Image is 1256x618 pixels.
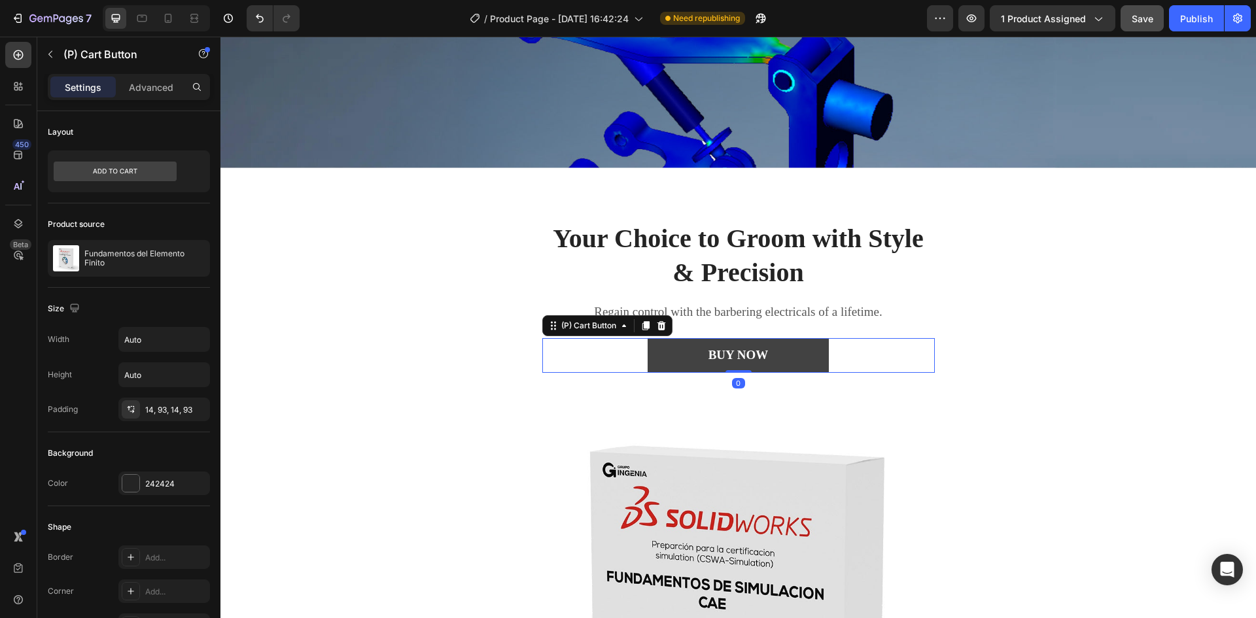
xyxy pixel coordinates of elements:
[48,300,82,318] div: Size
[12,139,31,150] div: 450
[1121,5,1164,31] button: Save
[484,12,487,26] span: /
[48,403,78,415] div: Padding
[1132,13,1153,24] span: Save
[338,283,398,295] div: (P) Cart Button
[323,185,713,253] p: Your Choice to Groom with Style & Precision
[1169,5,1224,31] button: Publish
[48,334,69,345] div: Width
[48,218,105,230] div: Product source
[145,552,207,564] div: Add...
[86,10,92,26] p: 7
[990,5,1115,31] button: 1 product assigned
[65,80,101,94] p: Settings
[119,363,209,386] input: Auto
[1001,12,1086,26] span: 1 product assigned
[145,478,207,490] div: 242424
[48,521,71,533] div: Shape
[673,12,740,24] span: Need republishing
[490,12,629,26] span: Product Page - [DATE] 16:42:24
[53,245,79,271] img: product feature img
[5,5,97,31] button: 7
[427,301,609,336] button: BUY NOW
[63,46,175,62] p: (P) Cart Button
[323,266,713,285] p: Regain control with the barbering electricals of a lifetime.
[129,80,173,94] p: Advanced
[48,447,93,459] div: Background
[48,126,73,138] div: Layout
[220,37,1256,618] iframe: Design area
[48,585,74,597] div: Corner
[48,477,68,489] div: Color
[145,404,207,416] div: 14, 93, 14, 93
[48,551,73,563] div: Border
[512,341,525,352] div: 0
[1212,554,1243,585] div: Open Intercom Messenger
[1180,12,1213,26] div: Publish
[84,249,205,267] p: Fundamentos del Elemento Finito
[145,586,207,598] div: Add...
[48,369,72,381] div: Height
[119,328,209,351] input: Auto
[247,5,300,31] div: Undo/Redo
[10,239,31,250] div: Beta
[488,311,548,327] div: BUY NOW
